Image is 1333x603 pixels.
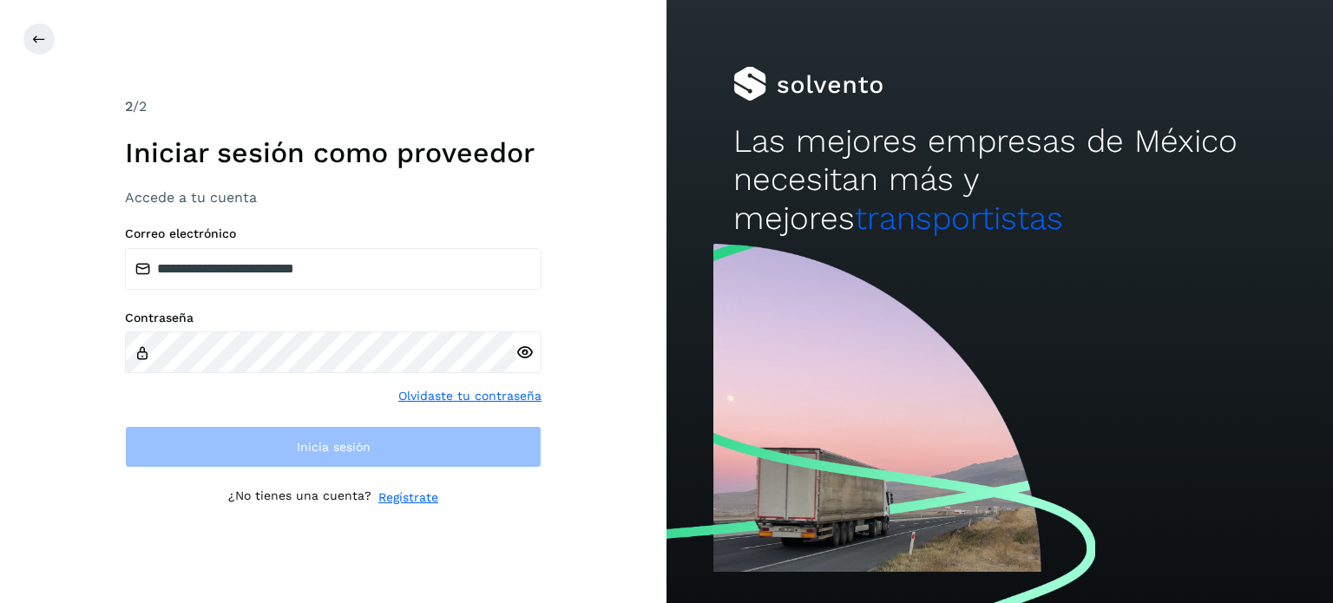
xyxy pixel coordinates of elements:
label: Contraseña [125,311,542,325]
label: Correo electrónico [125,226,542,241]
button: Inicia sesión [125,426,542,468]
p: ¿No tienes una cuenta? [228,488,371,507]
a: Olvidaste tu contraseña [398,387,542,405]
span: Inicia sesión [297,441,371,453]
h3: Accede a tu cuenta [125,189,542,206]
span: 2 [125,98,133,115]
span: transportistas [855,200,1063,237]
h1: Iniciar sesión como proveedor [125,136,542,169]
div: /2 [125,96,542,117]
a: Regístrate [378,488,438,507]
h2: Las mejores empresas de México necesitan más y mejores [733,122,1266,238]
